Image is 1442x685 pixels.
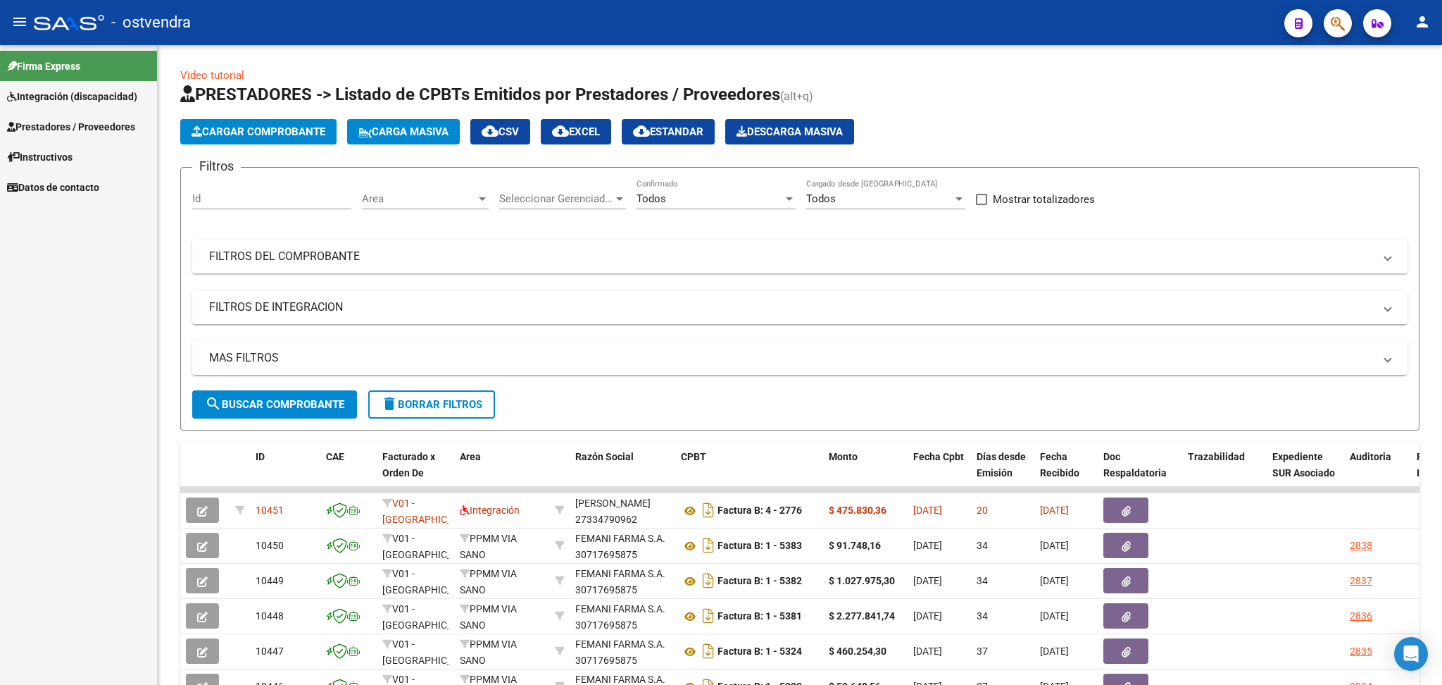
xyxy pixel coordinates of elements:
span: Seleccionar Gerenciador [499,192,613,205]
span: Facturado x Orden De [382,451,435,479]
mat-icon: cloud_download [552,123,569,140]
mat-expansion-panel-header: MAS FILTROS [192,341,1407,375]
span: [DATE] [913,610,942,622]
div: 2835 [1350,643,1372,660]
span: 34 [977,540,988,551]
span: Monto [829,451,858,462]
mat-panel-title: FILTROS DE INTEGRACION [209,300,1374,315]
span: [DATE] [913,575,942,586]
span: [DATE] [1040,540,1069,551]
span: [DATE] [1040,505,1069,516]
span: - ostvendra [111,7,191,38]
a: Video tutorial [180,69,244,82]
datatable-header-cell: Fecha Cpbt [908,442,971,504]
mat-panel-title: FILTROS DEL COMPROBANTE [209,249,1374,264]
span: PPMM VIA SANO [460,533,517,560]
span: Cargar Comprobante [192,125,325,138]
span: EXCEL [552,125,600,138]
span: 34 [977,610,988,622]
i: Descargar documento [699,534,717,557]
span: PRESTADORES -> Listado de CPBTs Emitidos por Prestadores / Proveedores [180,85,780,104]
span: Auditoria [1350,451,1391,462]
button: Estandar [622,119,715,144]
span: Mostrar totalizadores [993,191,1095,208]
div: 30717695875 [575,636,670,666]
span: Carga Masiva [358,125,449,138]
div: 30717695875 [575,566,670,595]
span: Area [460,451,481,462]
strong: $ 2.277.841,74 [829,610,895,622]
span: CAE [326,451,344,462]
div: FEMANI FARMA S.A. [575,636,665,653]
button: EXCEL [541,119,611,144]
datatable-header-cell: CPBT [675,442,823,504]
i: Descargar documento [699,499,717,522]
mat-icon: search [205,395,222,412]
div: 30717695875 [575,601,670,631]
span: [DATE] [913,540,942,551]
mat-expansion-panel-header: FILTROS DE INTEGRACION [192,290,1407,324]
button: Borrar Filtros [368,390,495,419]
mat-icon: delete [381,395,398,412]
mat-panel-title: MAS FILTROS [209,350,1374,366]
span: [DATE] [1040,575,1069,586]
span: 10450 [256,540,284,551]
span: Todos [637,192,666,205]
button: Carga Masiva [347,119,460,144]
div: FEMANI FARMA S.A. [575,566,665,582]
app-download-masive: Descarga masiva de comprobantes (adjuntos) [725,119,854,144]
mat-icon: menu [11,13,28,30]
span: Trazabilidad [1188,451,1245,462]
datatable-header-cell: Auditoria [1344,442,1411,504]
span: Borrar Filtros [381,398,482,411]
datatable-header-cell: Doc Respaldatoria [1098,442,1182,504]
div: Open Intercom Messenger [1394,637,1428,671]
span: Razón Social [575,451,634,462]
span: 10451 [256,505,284,516]
span: Prestadores / Proveedores [7,119,135,135]
span: (alt+q) [780,90,813,103]
span: Expediente SUR Asociado [1272,451,1335,479]
mat-icon: cloud_download [633,123,650,140]
datatable-header-cell: Fecha Recibido [1034,442,1098,504]
span: Días desde Emisión [977,451,1026,479]
datatable-header-cell: Facturado x Orden De [377,442,454,504]
button: Cargar Comprobante [180,119,337,144]
div: FEMANI FARMA S.A. [575,531,665,547]
span: Integración [460,505,520,516]
datatable-header-cell: Días desde Emisión [971,442,1034,504]
datatable-header-cell: ID [250,442,320,504]
span: Todos [806,192,836,205]
span: 10449 [256,575,284,586]
span: PPMM VIA SANO [460,603,517,631]
strong: $ 91.748,16 [829,540,881,551]
span: [DATE] [1040,610,1069,622]
button: Buscar Comprobante [192,390,357,419]
datatable-header-cell: Trazabilidad [1182,442,1267,504]
i: Descargar documento [699,605,717,627]
span: Buscar Comprobante [205,398,344,411]
button: CSV [470,119,530,144]
span: 20 [977,505,988,516]
span: CSV [482,125,519,138]
datatable-header-cell: CAE [320,442,377,504]
span: 10448 [256,610,284,622]
button: Descarga Masiva [725,119,854,144]
div: 2837 [1350,573,1372,589]
span: ID [256,451,265,462]
span: PPMM VIA SANO [460,568,517,595]
span: [DATE] [1040,646,1069,657]
strong: $ 1.027.975,30 [829,575,895,586]
strong: $ 460.254,30 [829,646,886,657]
div: 30717695875 [575,531,670,560]
span: Estandar [633,125,703,138]
strong: Factura B: 4 - 2776 [717,505,802,517]
span: [DATE] [913,505,942,516]
mat-expansion-panel-header: FILTROS DEL COMPROBANTE [192,240,1407,273]
span: Firma Express [7,58,80,74]
span: Instructivos [7,149,73,165]
span: Integración (discapacidad) [7,89,137,104]
span: CPBT [681,451,706,462]
span: Fecha Recibido [1040,451,1079,479]
span: PPMM VIA SANO [460,638,517,666]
